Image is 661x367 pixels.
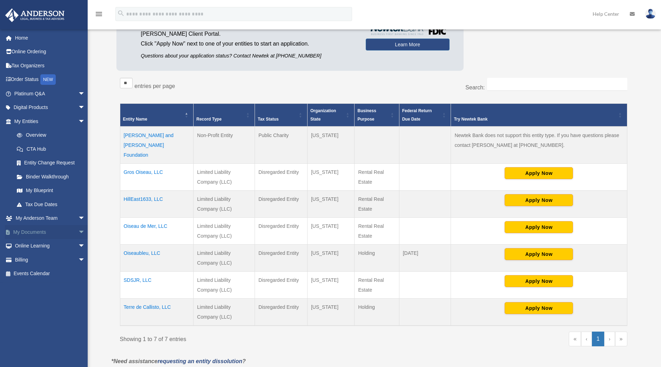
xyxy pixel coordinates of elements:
span: arrow_drop_down [78,211,92,226]
span: Organization State [310,108,336,122]
td: Limited Liability Company (LLC) [194,191,255,218]
a: Order StatusNEW [5,73,96,87]
span: Record Type [196,117,222,122]
a: Platinum Q&Aarrow_drop_down [5,87,96,101]
a: requesting an entity dissolution [157,358,242,364]
td: Disregarded Entity [255,191,307,218]
td: Rental Real Estate [355,164,399,191]
a: My Documentsarrow_drop_down [5,225,96,239]
td: Limited Liability Company (LLC) [194,299,255,326]
a: Entity Change Request [10,156,92,170]
span: Entity Name [123,117,147,122]
td: Disregarded Entity [255,164,307,191]
td: [US_STATE] [307,272,355,299]
i: search [117,9,125,17]
span: arrow_drop_down [78,253,92,267]
td: [US_STATE] [307,299,355,326]
td: [DATE] [399,245,451,272]
td: HillEast1633, LLC [120,191,194,218]
span: arrow_drop_down [78,101,92,115]
img: Anderson Advisors Platinum Portal [3,8,67,22]
td: Limited Liability Company (LLC) [194,272,255,299]
th: Federal Return Due Date: Activate to sort [399,104,451,127]
td: Newtek Bank does not support this entity type. If you have questions please contact [PERSON_NAME]... [451,127,627,164]
button: Apply Now [505,167,573,179]
span: Tax Status [258,117,279,122]
td: Public Charity [255,127,307,164]
td: Holding [355,299,399,326]
a: Overview [10,128,89,142]
a: First [569,332,581,346]
label: entries per page [135,83,175,89]
div: Try Newtek Bank [454,115,616,123]
div: NEW [40,74,56,85]
td: Limited Liability Company (LLC) [194,245,255,272]
button: Apply Now [505,248,573,260]
td: Rental Real Estate [355,191,399,218]
button: Apply Now [505,302,573,314]
th: Tax Status: Activate to sort [255,104,307,127]
img: User Pic [645,9,656,19]
span: Business Purpose [357,108,376,122]
td: Disregarded Entity [255,272,307,299]
th: Entity Name: Activate to invert sorting [120,104,194,127]
span: arrow_drop_down [78,114,92,129]
a: Digital Productsarrow_drop_down [5,101,96,115]
span: arrow_drop_down [78,239,92,253]
a: Binder Walkthrough [10,170,92,184]
th: Record Type: Activate to sort [194,104,255,127]
div: Showing 1 to 7 of 7 entries [120,332,369,344]
td: Oiseaubleu, LLC [120,245,194,272]
td: SDSJR, LLC [120,272,194,299]
p: Click "Apply Now" next to one of your entities to start an application. [141,39,355,49]
em: *Need assistance ? [112,358,246,364]
a: CTA Hub [10,142,92,156]
td: [US_STATE] [307,127,355,164]
td: Terre de Callisto, LLC [120,299,194,326]
td: [PERSON_NAME] and [PERSON_NAME] Foundation [120,127,194,164]
th: Try Newtek Bank : Activate to sort [451,104,627,127]
span: Federal Return Due Date [402,108,432,122]
td: [US_STATE] [307,245,355,272]
span: arrow_drop_down [78,225,92,239]
td: Rental Real Estate [355,272,399,299]
td: Oiseau de Mer, LLC [120,218,194,245]
th: Business Purpose: Activate to sort [355,104,399,127]
a: Tax Organizers [5,59,96,73]
td: Holding [355,245,399,272]
button: Apply Now [505,194,573,206]
button: Apply Now [505,221,573,233]
td: Limited Liability Company (LLC) [194,218,255,245]
td: Non-Profit Entity [194,127,255,164]
img: NewtekBankLogoSM.png [369,24,446,35]
a: Events Calendar [5,267,96,281]
td: Limited Liability Company (LLC) [194,164,255,191]
button: Apply Now [505,275,573,287]
td: [US_STATE] [307,164,355,191]
a: My Blueprint [10,184,92,198]
label: Search: [465,84,485,90]
td: Disregarded Entity [255,245,307,272]
td: Disregarded Entity [255,218,307,245]
td: Gros Oiseau, LLC [120,164,194,191]
a: Online Ordering [5,45,96,59]
td: [US_STATE] [307,191,355,218]
a: menu [95,12,103,18]
a: Tax Due Dates [10,197,92,211]
td: [US_STATE] [307,218,355,245]
a: Home [5,31,96,45]
th: Organization State: Activate to sort [307,104,355,127]
a: My Anderson Teamarrow_drop_down [5,211,96,225]
td: Rental Real Estate [355,218,399,245]
i: menu [95,10,103,18]
a: My Entitiesarrow_drop_down [5,114,92,128]
a: Billingarrow_drop_down [5,253,96,267]
td: Disregarded Entity [255,299,307,326]
span: arrow_drop_down [78,87,92,101]
p: Questions about your application status? Contact Newtek at [PHONE_NUMBER] [141,52,355,60]
a: Previous [581,332,592,346]
a: Online Learningarrow_drop_down [5,239,96,253]
a: Learn More [366,39,450,50]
